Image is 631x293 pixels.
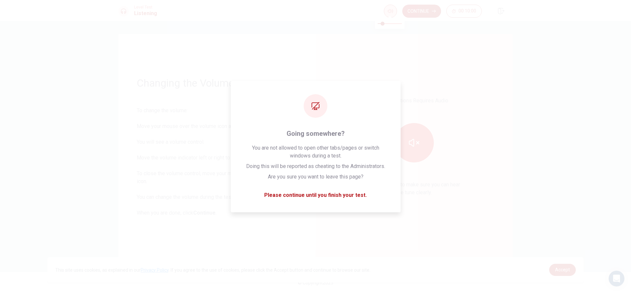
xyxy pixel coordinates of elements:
[137,107,297,217] div: To change the volume: Move your mouse over the volume icon at the top of the screen. You will see...
[141,267,169,273] a: Privacy Policy
[55,267,370,273] span: This site uses cookies, as explained in our . If you agree to the use of cookies, please click th...
[609,271,624,286] div: Open Intercom Messenger
[380,97,448,105] p: This Sections Requires Audio
[137,76,297,90] h1: Changing the Volume
[298,280,333,285] span: © Copyright 2025
[134,5,157,10] span: Level Test
[368,181,460,197] p: Click the icon to make sure you can hear the tune clearly.
[47,257,584,283] div: cookieconsent
[458,9,476,14] span: 00:10:00
[402,5,441,18] button: Continue
[134,10,157,17] h1: Listening
[549,264,576,276] a: dismiss cookie message
[193,210,216,216] b: Continue
[446,5,482,18] button: 00:10:00
[555,267,570,272] span: Accept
